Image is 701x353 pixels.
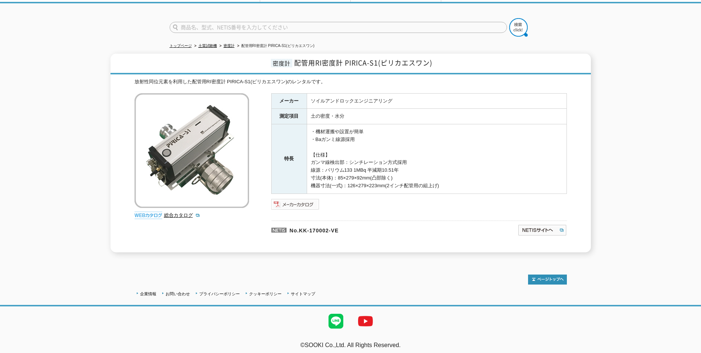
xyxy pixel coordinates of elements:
[294,58,432,68] span: 配管用RI密度計 PIRICA-S1(ピリカエスワン)
[249,292,282,296] a: クッキーポリシー
[518,224,567,236] img: NETISサイトへ
[199,292,240,296] a: プライバシーポリシー
[271,203,320,209] a: メーカーカタログ
[271,124,307,194] th: 特長
[271,221,446,238] p: No.KK-170002-VE
[271,59,292,67] span: 密度計
[307,124,566,194] td: ・機材運搬や設置が簡単 ・Baガンミ線源採用 【仕様】 ガンマ線検出部：シンチレーション方式採用 線源：バリウム133 1MBq 半減期10.51年 寸法(本体)：85×279×92mm(凸部除...
[135,78,567,86] div: 放射性同位元素を利用した配管用RI密度計 PIRICA-S1(ピリカエスワン)のレンタルです。
[166,292,190,296] a: お問い合わせ
[307,93,566,109] td: ソイルアンドロックエンジニアリング
[170,44,192,48] a: トップページ
[321,306,351,336] img: LINE
[351,306,380,336] img: YouTube
[164,212,200,218] a: 総合カタログ
[509,18,528,37] img: btn_search.png
[307,109,566,124] td: 土の密度・水分
[224,44,235,48] a: 密度計
[140,292,156,296] a: 企業情報
[271,93,307,109] th: メーカー
[271,198,320,210] img: メーカーカタログ
[271,109,307,124] th: 測定項目
[135,212,162,219] img: webカタログ
[170,22,507,33] input: 商品名、型式、NETIS番号を入力してください
[528,275,567,285] img: トップページへ
[291,292,315,296] a: サイトマップ
[198,44,217,48] a: 土質試験機
[236,42,314,50] li: 配管用RI密度計 PIRICA-S1(ピリカエスワン)
[135,93,249,208] img: 配管用RI密度計 PIRICA-S1(ピリカエスワン)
